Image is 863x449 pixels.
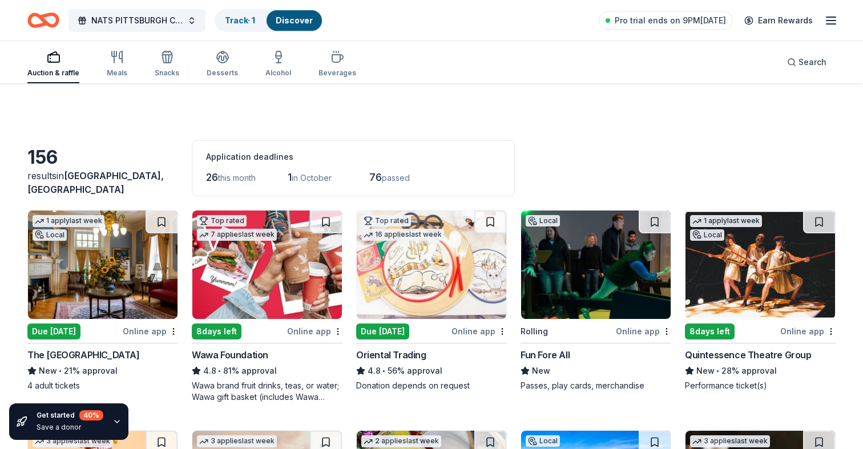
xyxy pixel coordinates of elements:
div: 81% approval [192,364,342,378]
span: Search [799,55,826,69]
div: 56% approval [356,364,507,378]
div: Rolling [521,325,548,338]
div: Due [DATE] [356,323,409,339]
div: Get started [37,410,103,420]
div: 3 applies last week [197,435,277,447]
div: 156 [27,146,178,169]
div: Beverages [318,68,356,78]
div: Application deadlines [206,150,501,164]
span: • [59,366,62,375]
div: Meals [107,68,127,78]
span: 76 [369,171,382,183]
div: 4 adult tickets [27,380,178,391]
a: Home [27,7,59,34]
div: 16 applies last week [361,229,444,241]
div: Alcohol [265,68,291,78]
span: • [218,366,221,375]
span: • [716,366,719,375]
div: Local [526,435,560,447]
div: Fun Fore All [521,348,570,362]
div: 40 % [79,410,103,420]
div: 3 applies last week [690,435,770,447]
button: Track· 1Discover [215,9,323,32]
span: 1 [288,171,292,183]
div: Online app [616,324,671,338]
div: 21% approval [27,364,178,378]
div: Local [33,229,67,241]
div: Auction & raffle [27,68,79,78]
span: 26 [206,171,218,183]
span: New [532,364,550,378]
a: Image for Oriental TradingTop rated16 applieslast weekDue [DATE]Online appOriental Trading4.8•56%... [356,210,507,391]
button: Beverages [318,46,356,83]
div: Donation depends on request [356,380,507,391]
div: Snacks [155,68,179,78]
span: [GEOGRAPHIC_DATA], [GEOGRAPHIC_DATA] [27,170,164,195]
a: Image for The Hershey Story Museum1 applylast weekLocalDue [DATE]Online appThe [GEOGRAPHIC_DATA]N... [27,210,178,391]
div: Online app [451,324,507,338]
div: Online app [780,324,836,338]
div: 28% approval [685,364,836,378]
button: Alcohol [265,46,291,83]
img: Image for The Hershey Story Museum [28,211,178,319]
a: Discover [276,15,313,25]
div: Save a donor [37,423,103,432]
span: in [27,170,164,195]
div: 8 days left [192,323,241,339]
div: Wawa Foundation [192,348,268,362]
a: Pro trial ends on 9PM[DATE] [599,11,733,30]
div: Online app [123,324,178,338]
span: New [696,364,715,378]
a: Image for Quintessence Theatre Group1 applylast weekLocal8days leftOnline appQuintessence Theatre... [685,210,836,391]
span: 4.8 [368,364,381,378]
div: Oriental Trading [356,348,426,362]
span: passed [382,173,410,183]
div: Local [526,215,560,226]
img: Image for Oriental Trading [357,211,506,319]
div: Top rated [197,215,247,226]
button: Search [778,51,836,74]
div: 1 apply last week [33,215,104,227]
button: NATS PITTSBURGH CHAPTER FIRST ANNIVERSARY [68,9,205,32]
button: Auction & raffle [27,46,79,83]
div: 8 days left [685,323,735,339]
a: Image for Wawa FoundationTop rated7 applieslast week8days leftOnline appWawa Foundation4.8•81% ap... [192,210,342,403]
span: New [39,364,57,378]
div: Online app [287,324,342,338]
span: • [382,366,385,375]
img: Image for Quintessence Theatre Group [685,211,835,319]
span: Pro trial ends on 9PM[DATE] [615,14,726,27]
img: Image for Wawa Foundation [192,211,342,319]
span: this month [218,173,256,183]
div: Top rated [361,215,411,226]
div: 2 applies last week [361,435,441,447]
span: 4.8 [203,364,216,378]
div: Quintessence Theatre Group [685,348,812,362]
button: Desserts [207,46,238,83]
div: results [27,169,178,196]
div: Local [690,229,724,241]
span: in October [292,173,332,183]
div: 7 applies last week [197,229,277,241]
div: The [GEOGRAPHIC_DATA] [27,348,140,362]
div: 1 apply last week [690,215,762,227]
div: Desserts [207,68,238,78]
a: Earn Rewards [737,10,820,31]
a: Track· 1 [225,15,255,25]
div: Passes, play cards, merchandise [521,380,671,391]
a: Image for Fun Fore AllLocalRollingOnline appFun Fore AllNewPasses, play cards, merchandise [521,210,671,391]
div: Performance ticket(s) [685,380,836,391]
button: Meals [107,46,127,83]
img: Image for Fun Fore All [521,211,671,319]
span: NATS PITTSBURGH CHAPTER FIRST ANNIVERSARY [91,14,183,27]
div: Wawa brand fruit drinks, teas, or water; Wawa gift basket (includes Wawa products and coupons) [192,380,342,403]
button: Snacks [155,46,179,83]
div: Due [DATE] [27,323,80,339]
